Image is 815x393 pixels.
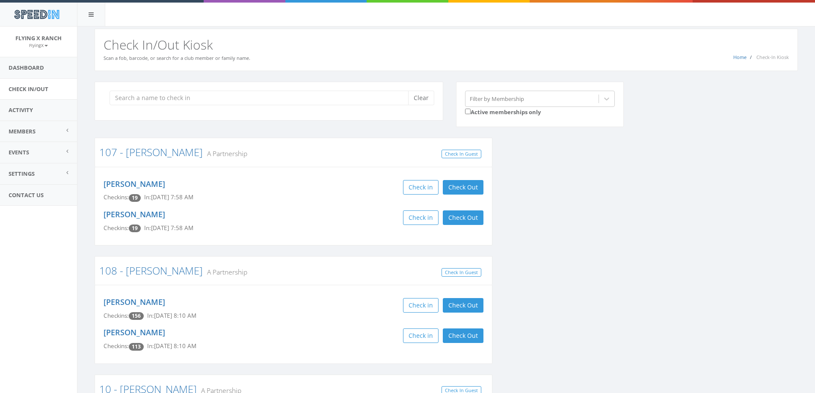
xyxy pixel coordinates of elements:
small: A Partnership [203,267,247,277]
img: speedin_logo.png [10,6,63,22]
span: In: [DATE] 7:58 AM [144,193,193,201]
a: [PERSON_NAME] [104,209,165,219]
span: In: [DATE] 8:10 AM [147,342,196,350]
a: Check In Guest [442,268,481,277]
button: Check Out [443,298,483,313]
button: Check in [403,180,439,195]
span: Checkins: [104,224,129,232]
span: In: [DATE] 7:58 AM [144,224,193,232]
span: Checkin count [129,343,144,351]
small: FlyingX [29,42,48,48]
button: Check in [403,328,439,343]
button: Check Out [443,328,483,343]
a: Home [733,54,747,60]
span: In: [DATE] 8:10 AM [147,312,196,319]
small: A Partnership [203,149,247,158]
span: Contact Us [9,191,44,199]
button: Check Out [443,180,483,195]
span: Flying X Ranch [15,34,62,42]
div: Filter by Membership [470,95,524,103]
a: Check In Guest [442,150,481,159]
button: Check Out [443,210,483,225]
label: Active memberships only [465,107,541,116]
span: Members [9,127,36,135]
a: FlyingX [29,41,48,49]
span: Checkin count [129,194,141,202]
button: Clear [408,91,434,105]
a: 108 - [PERSON_NAME] [99,263,203,278]
small: Scan a fob, barcode, or search for a club member or family name. [104,55,250,61]
span: Checkin count [129,312,144,320]
a: [PERSON_NAME] [104,327,165,337]
span: Checkins: [104,193,129,201]
span: Checkin count [129,225,141,232]
button: Check in [403,210,439,225]
input: Active memberships only [465,109,471,114]
span: Events [9,148,29,156]
a: [PERSON_NAME] [104,179,165,189]
h2: Check In/Out Kiosk [104,38,789,52]
input: Search a name to check in [110,91,415,105]
span: Settings [9,170,35,177]
span: Check-In Kiosk [756,54,789,60]
a: [PERSON_NAME] [104,297,165,307]
a: 107 - [PERSON_NAME] [99,145,203,159]
button: Check in [403,298,439,313]
span: Checkins: [104,342,129,350]
span: Checkins: [104,312,129,319]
